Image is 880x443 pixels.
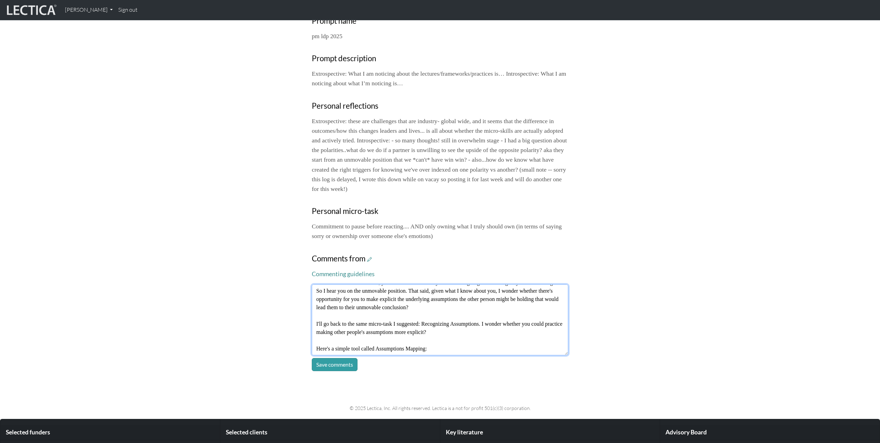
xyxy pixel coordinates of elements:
button: Save comments [312,358,357,371]
a: Commenting guidelines [312,270,375,278]
p: Extrospective: these are challenges that are industry- global wide, and it seems that the differe... [312,116,568,194]
a: [PERSON_NAME] [62,3,115,17]
div: Key literature [440,425,660,440]
div: Selected clients [220,425,440,440]
img: lecticalive [5,3,57,17]
h3: Personal micro-task [312,207,568,216]
h3: Comments from [312,254,568,263]
p: Extrospective: What I am noticing about the lectures/frameworks/practices is… Introspective: What... [312,69,568,88]
h3: Personal reflections [312,101,568,111]
h3: Prompt description [312,54,568,63]
div: Advisory Board [660,425,880,440]
p: pm ldp 2025 [312,31,568,41]
h3: Prompt name [312,17,568,26]
p: Commitment to pause before reacting.... AND only owning what I truly should own (in terms of sayi... [312,221,568,241]
div: Selected funders [0,425,220,440]
a: Sign out [115,3,140,17]
p: © 2025 Lectica, Inc. All rights reserved. Lectica is a not for profit 501(c)(3) corporation. [217,404,663,412]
